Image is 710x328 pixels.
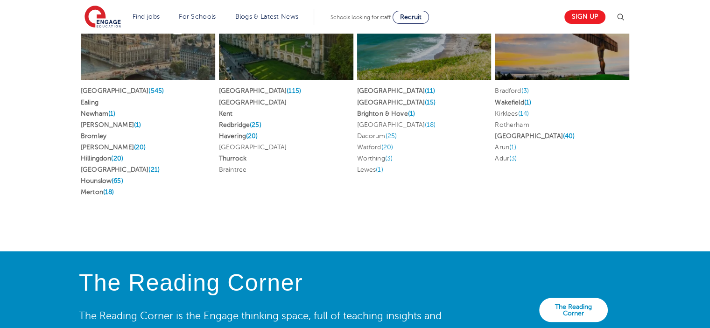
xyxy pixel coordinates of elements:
a: [GEOGRAPHIC_DATA](15) [357,98,436,105]
span: (40) [563,132,575,139]
span: (14) [518,110,529,117]
span: (20) [111,154,123,161]
a: Find jobs [133,13,160,20]
a: [GEOGRAPHIC_DATA](11) [357,87,436,94]
span: (1) [524,98,531,105]
span: (1) [509,143,516,150]
span: (1) [408,110,415,117]
span: (18) [103,188,114,195]
a: [GEOGRAPHIC_DATA](545) [81,87,164,94]
a: [GEOGRAPHIC_DATA](21) [81,166,160,173]
a: Sign up [564,10,605,24]
li: [GEOGRAPHIC_DATA] [219,141,353,153]
span: (65) [112,177,123,184]
img: Engage Education [84,6,121,29]
span: (1) [376,166,383,173]
a: Redbridge(25) [219,121,261,128]
a: Brighton & Hove(1) [357,110,415,117]
a: Newham(1) [81,110,115,117]
span: (3) [509,154,517,161]
a: Thurrock [219,154,246,161]
a: Ealing [81,98,98,105]
span: (15) [425,98,436,105]
li: Bradford [495,85,629,97]
span: (3) [385,154,393,161]
li: Lewes [357,164,492,175]
li: [GEOGRAPHIC_DATA] [357,119,492,130]
li: Dacorum [357,130,492,141]
span: (20) [381,143,394,150]
a: [PERSON_NAME](1) [81,121,141,128]
h4: The Reading Corner [79,270,449,295]
span: (11) [425,87,436,94]
a: [GEOGRAPHIC_DATA] [219,98,287,105]
span: Schools looking for staff [330,14,391,21]
span: Recruit [400,14,422,21]
span: (25) [250,121,261,128]
li: Adur [495,153,629,164]
span: (21) [148,166,160,173]
a: Hounslow(65) [81,177,123,184]
li: Watford [357,141,492,153]
li: Worthing [357,153,492,164]
span: (20) [134,143,146,150]
a: The Reading Corner [539,298,608,322]
span: (18) [425,121,436,128]
a: [GEOGRAPHIC_DATA](115) [219,87,301,94]
a: Havering(20) [219,132,258,139]
span: (1) [108,110,115,117]
a: Hillingdon(20) [81,154,123,161]
span: (25) [386,132,397,139]
a: For Schools [179,13,216,20]
a: Wakefield(1) [495,98,531,105]
li: Kirklees [495,108,629,119]
a: Bromley [81,132,106,139]
li: Braintree [219,164,353,175]
li: Rotherham [495,119,629,130]
span: (115) [287,87,301,94]
span: (1) [134,121,141,128]
a: Recruit [393,11,429,24]
span: (3) [521,87,528,94]
span: (20) [246,132,258,139]
a: Blogs & Latest News [235,13,299,20]
a: [GEOGRAPHIC_DATA](40) [495,132,575,139]
a: Merton(18) [81,188,114,195]
a: [PERSON_NAME](20) [81,143,146,150]
a: Kent [219,110,233,117]
span: (545) [148,87,164,94]
li: Arun [495,141,629,153]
